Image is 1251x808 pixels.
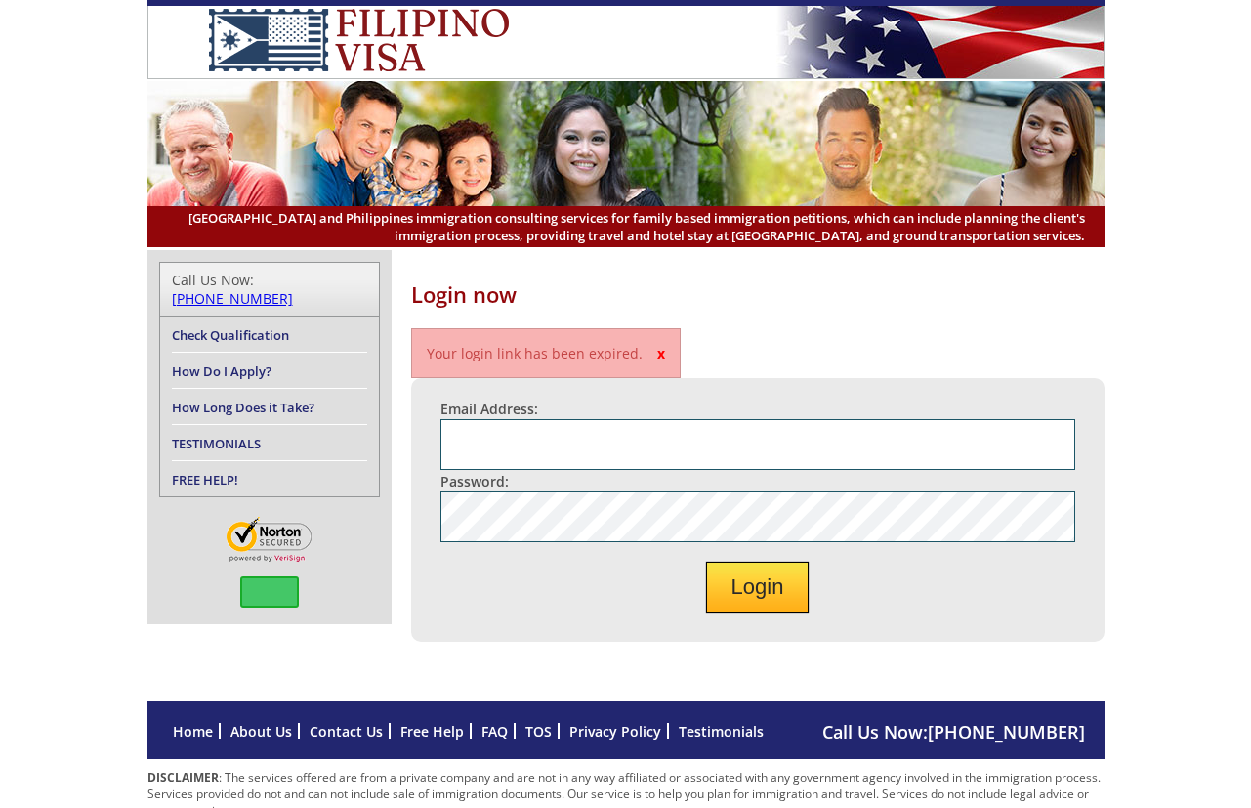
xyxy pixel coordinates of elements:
div: Call Us Now: [172,271,367,308]
a: TOS [525,722,552,741]
a: How Do I Apply? [172,362,271,380]
a: Privacy Policy [569,722,661,741]
h1: Login now [411,279,1105,309]
span: x [657,344,665,362]
label: Password: [440,472,509,490]
a: Testimonials [679,722,764,741]
span: [GEOGRAPHIC_DATA] and Philippines immigration consulting services for family based immigration pe... [167,209,1085,244]
a: Check Qualification [172,326,289,344]
strong: DISCLAIMER [147,769,219,786]
a: FAQ [481,722,508,741]
a: Contact Us [310,722,383,741]
a: Free Help [400,722,464,741]
p: Your login link has been expired. [411,328,681,378]
button: Login [706,562,810,613]
a: FREE HELP! [172,471,238,489]
a: Home [173,722,213,741]
a: [PHONE_NUMBER] [172,289,293,308]
a: [PHONE_NUMBER] [928,720,1085,744]
a: How Long Does it Take? [172,399,314,416]
a: TESTIMONIALS [172,435,261,452]
label: Email Address: [440,400,538,418]
a: About Us [230,722,292,741]
span: Call Us Now: [822,720,1085,744]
